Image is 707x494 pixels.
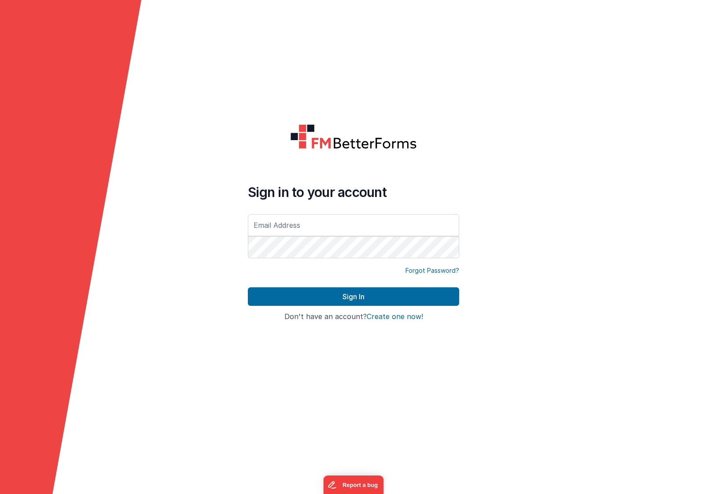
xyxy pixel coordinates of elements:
input: Email Address [248,214,459,236]
h4: Sign in to your account [248,184,459,200]
button: Create one now! [367,313,423,321]
a: Forgot Password? [405,266,459,275]
iframe: Marker.io feedback button [324,475,384,494]
h4: Don't have an account? [248,313,459,321]
button: Sign In [248,287,459,306]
